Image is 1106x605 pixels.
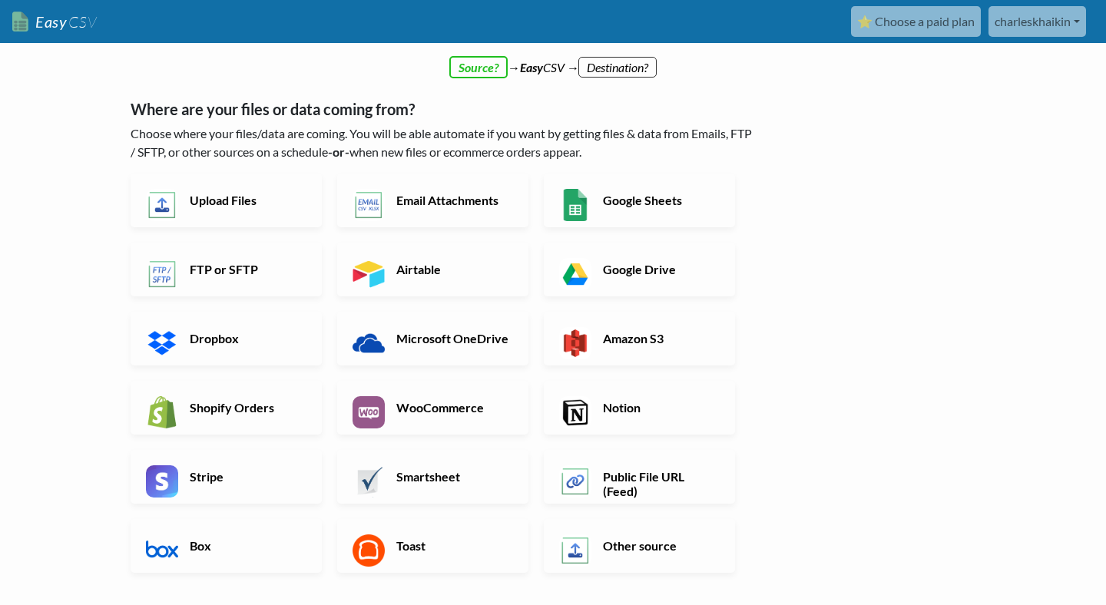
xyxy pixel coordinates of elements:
img: WooCommerce App & API [353,396,385,428]
a: EasyCSV [12,6,97,38]
h6: Airtable [392,262,513,276]
a: Notion [544,381,735,435]
a: Toast [337,519,528,573]
h6: Google Drive [599,262,720,276]
b: -or- [328,144,349,159]
img: Notion App & API [559,396,591,428]
img: FTP or SFTP App & API [146,258,178,290]
img: Email New CSV or XLSX File App & API [353,189,385,221]
h6: Other source [599,538,720,553]
a: Google Drive [544,243,735,296]
img: Dropbox App & API [146,327,178,359]
a: Shopify Orders [131,381,322,435]
h6: Upload Files [186,193,306,207]
h6: Toast [392,538,513,553]
h6: Smartsheet [392,469,513,484]
a: Public File URL (Feed) [544,450,735,504]
img: Amazon S3 App & API [559,327,591,359]
span: CSV [67,12,97,31]
p: Choose where your files/data are coming. You will be able automate if you want by getting files &... [131,124,757,161]
a: Box [131,519,322,573]
h6: Notion [599,400,720,415]
h6: Microsoft OneDrive [392,331,513,345]
img: Shopify App & API [146,396,178,428]
h6: Public File URL (Feed) [599,469,720,498]
h6: Dropbox [186,331,306,345]
h6: Email Attachments [392,193,513,207]
a: FTP or SFTP [131,243,322,296]
a: Smartsheet [337,450,528,504]
a: ⭐ Choose a paid plan [851,6,981,37]
img: Google Drive App & API [559,258,591,290]
img: Other Source App & API [559,534,591,567]
img: Stripe App & API [146,465,178,498]
h6: WooCommerce [392,400,513,415]
a: charleskhaikin [988,6,1086,37]
div: → CSV → [115,43,991,77]
img: Airtable App & API [353,258,385,290]
a: WooCommerce [337,381,528,435]
img: Box App & API [146,534,178,567]
h5: Where are your files or data coming from? [131,100,757,118]
a: Amazon S3 [544,312,735,365]
a: Upload Files [131,174,322,227]
h6: Google Sheets [599,193,720,207]
a: Other source [544,519,735,573]
h6: Stripe [186,469,306,484]
h6: Shopify Orders [186,400,306,415]
img: Upload Files App & API [146,189,178,221]
h6: FTP or SFTP [186,262,306,276]
h6: Box [186,538,306,553]
img: Smartsheet App & API [353,465,385,498]
h6: Amazon S3 [599,331,720,345]
img: Public File URL App & API [559,465,591,498]
a: Microsoft OneDrive [337,312,528,365]
a: Stripe [131,450,322,504]
a: Airtable [337,243,528,296]
img: Microsoft OneDrive App & API [353,327,385,359]
a: Email Attachments [337,174,528,227]
a: Google Sheets [544,174,735,227]
a: Dropbox [131,312,322,365]
img: Toast App & API [353,534,385,567]
img: Google Sheets App & API [559,189,591,221]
